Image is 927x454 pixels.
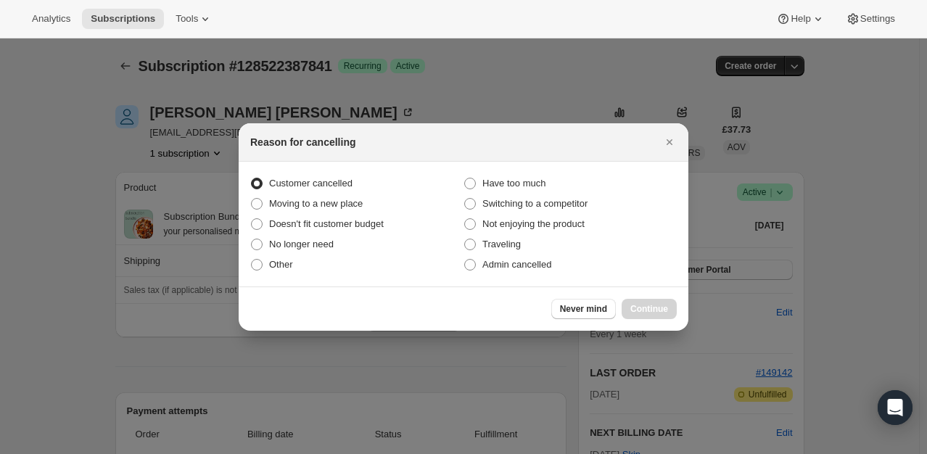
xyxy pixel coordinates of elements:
span: Have too much [482,178,545,189]
button: Never mind [551,299,616,319]
span: Not enjoying the product [482,218,585,229]
button: Analytics [23,9,79,29]
button: Close [659,132,680,152]
span: No longer need [269,239,334,249]
span: Analytics [32,13,70,25]
span: Help [791,13,810,25]
span: Customer cancelled [269,178,353,189]
span: Never mind [560,303,607,315]
button: Settings [837,9,904,29]
button: Help [767,9,833,29]
span: Admin cancelled [482,259,551,270]
span: Subscriptions [91,13,155,25]
span: Other [269,259,293,270]
div: Open Intercom Messenger [878,390,912,425]
h2: Reason for cancelling [250,135,355,149]
span: Settings [860,13,895,25]
span: Traveling [482,239,521,249]
span: Moving to a new place [269,198,363,209]
span: Doesn't fit customer budget [269,218,384,229]
button: Subscriptions [82,9,164,29]
button: Tools [167,9,221,29]
span: Tools [176,13,198,25]
span: Switching to a competitor [482,198,588,209]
